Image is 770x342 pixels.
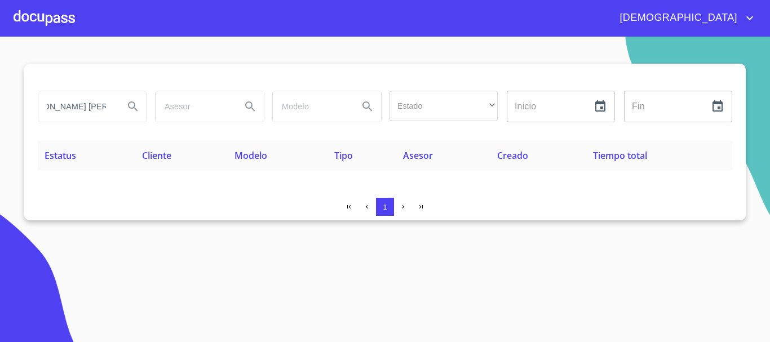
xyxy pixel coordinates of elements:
[334,149,353,162] span: Tipo
[354,93,381,120] button: Search
[593,149,647,162] span: Tiempo total
[390,91,498,121] div: ​
[383,203,387,211] span: 1
[45,149,76,162] span: Estatus
[273,91,349,122] input: search
[611,9,743,27] span: [DEMOGRAPHIC_DATA]
[142,149,171,162] span: Cliente
[403,149,433,162] span: Asesor
[237,93,264,120] button: Search
[156,91,232,122] input: search
[497,149,528,162] span: Creado
[234,149,267,162] span: Modelo
[376,198,394,216] button: 1
[611,9,756,27] button: account of current user
[120,93,147,120] button: Search
[38,91,115,122] input: search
